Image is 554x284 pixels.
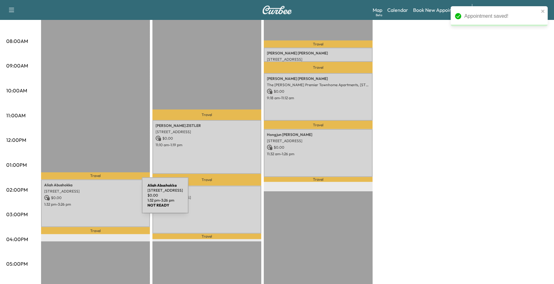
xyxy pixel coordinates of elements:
p: 10:00AM [6,87,27,94]
p: 1:47 pm - 3:41 pm [156,208,258,213]
p: 05:00PM [6,260,28,268]
p: $ 0.00 [267,89,370,94]
img: Curbee Logo [262,6,292,14]
p: 02:00PM [6,186,28,193]
p: 11:32 am - 1:26 pm [267,151,370,156]
p: Travel [152,174,261,186]
p: $ 0.00 [156,201,258,207]
p: $ 0.00 [147,193,183,198]
p: [STREET_ADDRESS] [44,189,147,194]
p: [PERSON_NAME] [PERSON_NAME] [267,51,370,56]
p: 04:00PM [6,235,28,243]
p: Aliah Abushokka [44,183,147,188]
p: 12:00PM [6,136,26,144]
div: Beta [376,13,382,17]
p: 1:32 pm - 3:26 pm [147,198,183,203]
p: Hongjun [PERSON_NAME] [267,132,370,137]
p: 11:00AM [6,112,26,119]
p: Travel [152,109,261,120]
b: NOT READY [147,203,169,207]
p: Travel [264,177,373,182]
p: Travel [41,227,150,234]
p: [STREET_ADDRESS] [156,195,258,200]
p: [STREET_ADDRESS] [156,129,258,134]
p: The [PERSON_NAME] Premier Townhome Apartments, [STREET_ADDRESS][PERSON_NAME] [267,82,370,87]
p: 08:00AM [6,37,28,45]
p: Travel [264,62,373,73]
p: $ 0.00 [156,136,258,141]
p: uma lyer [156,189,258,194]
p: Travel [41,172,150,179]
p: Travel [264,121,373,129]
p: $ 0.00 [267,145,370,150]
p: 9:18 am - 11:12 am [267,95,370,100]
a: Calendar [387,6,408,14]
p: [PERSON_NAME] ZISTLER [156,123,258,128]
p: 03:00PM [6,211,28,218]
p: 01:00PM [6,161,27,169]
p: 09:00AM [6,62,28,69]
p: [STREET_ADDRESS] [267,138,370,143]
div: Appointment saved! [464,12,539,20]
p: Travel [152,234,261,240]
p: Travel [264,40,373,48]
p: [PERSON_NAME] [PERSON_NAME] [267,76,370,81]
p: [STREET_ADDRESS] [267,57,370,62]
b: Aliah Abushokka [147,183,177,188]
p: [STREET_ADDRESS] [147,188,183,193]
p: 1:32 pm - 3:26 pm [44,202,147,207]
p: 11:10 am - 1:19 pm [156,142,258,147]
a: Book New Appointment [413,6,466,14]
button: close [541,9,545,14]
p: $ 0.00 [44,195,147,201]
a: MapBeta [373,6,382,14]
